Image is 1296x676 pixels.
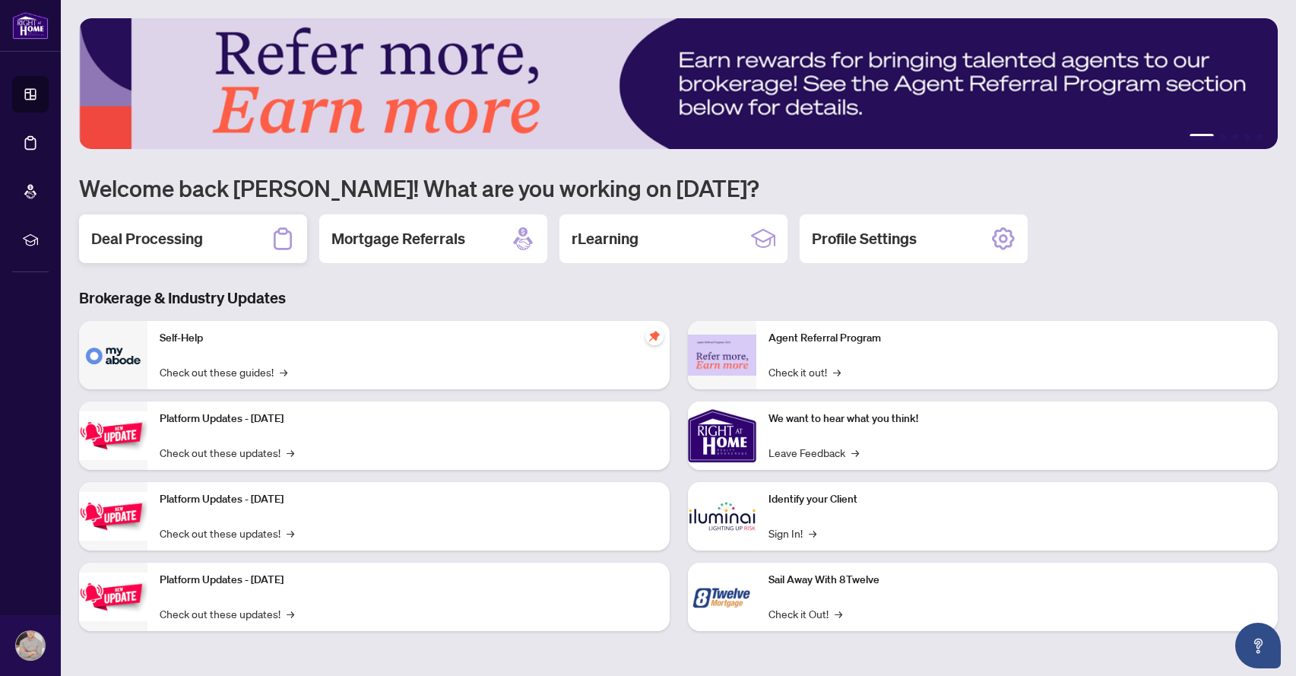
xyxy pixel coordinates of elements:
[160,411,658,427] p: Platform Updates - [DATE]
[79,573,147,620] img: Platform Updates - June 23, 2025
[331,228,465,249] h2: Mortgage Referrals
[280,363,287,380] span: →
[768,330,1266,347] p: Agent Referral Program
[851,444,859,461] span: →
[1235,623,1281,668] button: Open asap
[645,327,664,345] span: pushpin
[809,525,816,541] span: →
[688,335,756,376] img: Agent Referral Program
[1256,134,1263,140] button: 5
[1244,134,1250,140] button: 4
[287,525,294,541] span: →
[79,492,147,540] img: Platform Updates - July 8, 2025
[1232,134,1238,140] button: 3
[160,444,294,461] a: Check out these updates!→
[160,525,294,541] a: Check out these updates!→
[160,491,658,508] p: Platform Updates - [DATE]
[768,491,1266,508] p: Identify your Client
[79,321,147,389] img: Self-Help
[768,411,1266,427] p: We want to hear what you think!
[833,363,841,380] span: →
[79,18,1278,149] img: Slide 0
[768,525,816,541] a: Sign In!→
[835,605,842,622] span: →
[160,363,287,380] a: Check out these guides!→
[16,631,45,660] img: Profile Icon
[768,572,1266,589] p: Sail Away With 8Twelve
[160,330,658,347] p: Self-Help
[79,287,1278,309] h3: Brokerage & Industry Updates
[79,411,147,459] img: Platform Updates - July 21, 2025
[12,11,49,40] img: logo
[160,605,294,622] a: Check out these updates!→
[768,605,842,622] a: Check it Out!→
[287,605,294,622] span: →
[1220,134,1226,140] button: 2
[768,444,859,461] a: Leave Feedback→
[812,228,917,249] h2: Profile Settings
[688,401,756,470] img: We want to hear what you think!
[1190,134,1214,140] button: 1
[572,228,638,249] h2: rLearning
[79,173,1278,202] h1: Welcome back [PERSON_NAME]! What are you working on [DATE]?
[688,563,756,631] img: Sail Away With 8Twelve
[768,363,841,380] a: Check it out!→
[287,444,294,461] span: →
[688,482,756,551] img: Identify your Client
[91,228,203,249] h2: Deal Processing
[160,572,658,589] p: Platform Updates - [DATE]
